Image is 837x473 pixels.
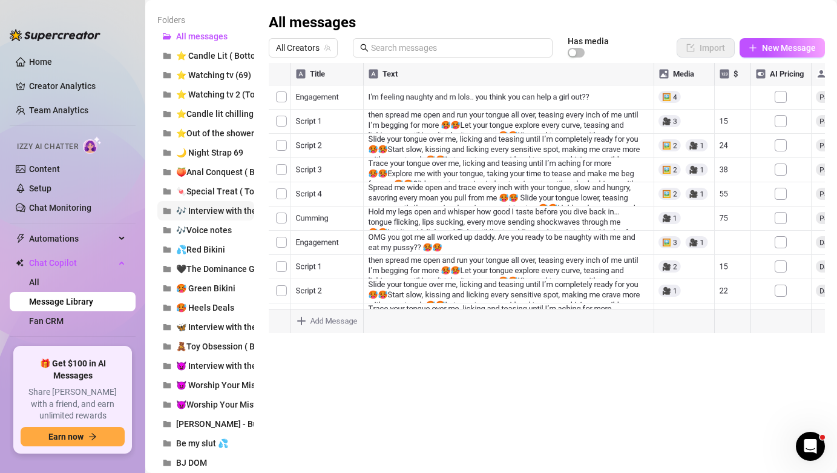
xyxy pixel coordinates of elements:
[163,168,171,176] span: folder
[163,439,171,448] span: folder
[163,420,171,428] span: folder
[157,124,254,143] button: ⭐Out of the shower
[29,253,115,273] span: Chat Copilot
[163,458,171,467] span: folder
[176,90,280,99] span: ⭐ Watching tv 2 (Topping)
[163,129,171,137] span: folder
[176,303,234,313] span: 🥵 Heels Deals
[176,342,295,351] span: 🧸Toy Obsession ( Bottoming )
[163,71,171,79] span: folder
[176,70,251,80] span: ⭐ Watching tv (69)
[157,220,254,240] button: 🎶Voice notes
[360,44,369,52] span: search
[157,317,254,337] button: 🦋 Interview with the Picti Princess
[157,27,254,46] button: All messages
[157,201,254,220] button: 🎶 Interview with the creator
[176,400,273,409] span: 😈Worship Your Mistress
[163,284,171,293] span: folder
[176,283,235,293] span: 🥵 Green Bikini
[677,38,735,58] button: Import
[176,458,207,468] span: BJ DOM
[157,240,254,259] button: 💦Red Bikini
[163,32,171,41] span: folder-open
[83,136,102,154] img: AI Chatter
[157,298,254,317] button: 🥵 Heels Deals
[176,167,295,177] span: 🍑Anal Conquest ( Bottoming )
[10,29,100,41] img: logo-BBDzfeDw.svg
[163,51,171,60] span: folder
[176,380,275,390] span: 😈 Worship Your Mistress
[157,453,254,472] button: BJ DOM
[163,265,171,273] span: folder
[29,57,52,67] a: Home
[29,297,93,306] a: Message Library
[157,375,254,395] button: 😈 Worship Your Mistress
[157,13,254,27] article: Folders
[176,206,286,216] span: 🎶 Interview with the creator
[48,432,84,442] span: Earn now
[163,90,171,99] span: folder
[29,164,60,174] a: Content
[88,432,97,441] span: arrow-right
[29,316,64,326] a: Fan CRM
[157,104,254,124] button: ⭐Candle lit chilling ( Topping )
[157,143,254,162] button: 🌙 Night Strap 69
[157,85,254,104] button: ⭐ Watching tv 2 (Topping)
[176,109,297,119] span: ⭐Candle lit chilling ( Topping )
[157,46,254,65] button: ⭐ Candle Lit ( Bottoming )
[157,414,254,434] button: [PERSON_NAME] - Bundle $25
[176,51,280,61] span: ⭐ Candle Lit ( Bottoming )
[157,434,254,453] button: Be my slut 💦
[269,13,356,33] h3: All messages
[371,41,545,55] input: Search messages
[176,187,281,196] span: 🍬Special Treat ( Topping )
[324,44,331,51] span: team
[176,225,232,235] span: 🎶Voice notes
[157,259,254,279] button: 🖤The Dominance Game ( Topping )
[29,105,88,115] a: Team Analytics
[163,400,171,409] span: folder
[163,381,171,389] span: folder
[157,65,254,85] button: ⭐ Watching tv (69)
[568,38,609,45] article: Has media
[163,148,171,157] span: folder
[176,128,254,138] span: ⭐Out of the shower
[749,44,757,52] span: plus
[16,259,24,267] img: Chat Copilot
[157,356,254,375] button: 😈 Interview with the DOLL
[163,207,171,215] span: folder
[176,148,243,157] span: 🌙 Night Strap 69
[29,184,51,193] a: Setup
[176,438,228,448] span: Be my slut 💦
[157,279,254,298] button: 🥵 Green Bikini
[163,323,171,331] span: folder
[29,229,115,248] span: Automations
[16,234,25,243] span: thunderbolt
[157,182,254,201] button: 🍬Special Treat ( Topping )
[163,303,171,312] span: folder
[157,395,254,414] button: 😈Worship Your Mistress
[276,39,330,57] span: All Creators
[29,277,39,287] a: All
[157,162,254,182] button: 🍑Anal Conquest ( Bottoming )
[740,38,825,58] button: New Message
[176,419,291,429] span: [PERSON_NAME] - Bundle $25
[163,226,171,234] span: folder
[176,361,280,371] span: 😈 Interview with the DOLL
[157,337,254,356] button: 🧸Toy Obsession ( Bottoming )
[176,322,311,332] span: 🦋 Interview with the Picti Princess
[21,358,125,382] span: 🎁 Get $100 in AI Messages
[29,203,91,213] a: Chat Monitoring
[176,264,315,274] span: 🖤The Dominance Game ( Topping )
[21,386,125,422] span: Share [PERSON_NAME] with a friend, and earn unlimited rewards
[163,187,171,196] span: folder
[163,342,171,351] span: folder
[163,110,171,118] span: folder
[796,432,825,461] iframe: Intercom live chat
[29,76,126,96] a: Creator Analytics
[762,43,816,53] span: New Message
[176,245,225,254] span: 💦Red Bikini
[17,141,78,153] span: Izzy AI Chatter
[21,427,125,446] button: Earn nowarrow-right
[163,362,171,370] span: folder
